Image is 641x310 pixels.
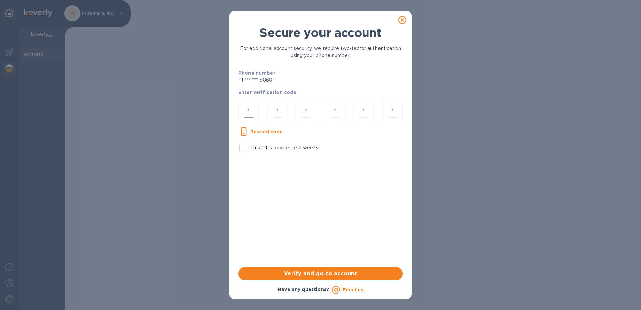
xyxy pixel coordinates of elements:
p: Enter verification code [238,89,403,96]
p: For additional account security, we require two-factor authentication using your phone number. [238,45,403,59]
p: Trust this device for 2 weeks [250,144,318,151]
u: Resend code [250,129,283,134]
button: Verify and go to account [238,267,403,280]
h1: Secure your account [238,25,403,40]
a: Email us [343,287,363,292]
b: Phone number [238,70,275,76]
b: Have any questions? [278,287,329,292]
span: Verify and go to account [244,270,397,278]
